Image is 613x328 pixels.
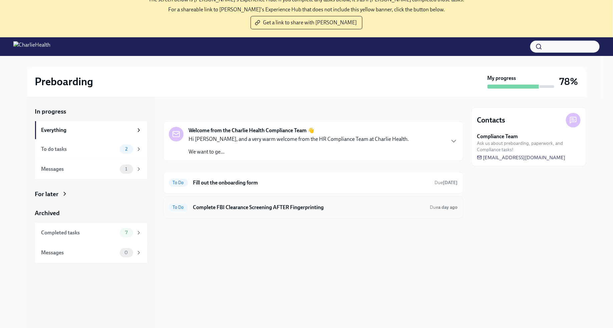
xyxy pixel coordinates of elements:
span: October 2nd, 2025 08:00 [435,179,458,186]
a: For later [35,190,147,198]
a: Everything [35,121,147,139]
a: Archived [35,209,147,217]
div: Messages [41,249,117,256]
a: Messages0 [35,243,147,263]
h4: Contacts [477,115,506,125]
p: Hi [PERSON_NAME], and a very warm welcome from the HR Compliance Team at Charlie Health. [189,136,409,143]
div: Messages [41,165,117,173]
strong: Welcome from the Charlie Health Compliance Team 👋 [189,127,315,134]
span: Due [430,204,458,210]
h6: Fill out the onboarding form [193,179,429,186]
img: CharlieHealth [13,41,50,52]
div: Everything [41,127,133,134]
span: To Do [169,205,188,210]
p: For a shareable link to [PERSON_NAME]'s Experience Hub that does not include this yellow banner, ... [168,6,445,13]
strong: My progress [488,75,516,82]
a: To do tasks2 [35,139,147,159]
span: 2 [121,147,131,152]
button: Get a link to share with [PERSON_NAME] [251,16,362,29]
div: In progress [163,107,195,116]
strong: a day ago [438,204,458,210]
span: 0 [120,250,132,255]
span: Get a link to share with [PERSON_NAME] [256,19,357,26]
p: We want to ge... [189,148,409,156]
a: To DoComplete FBI Clearance Screening AFTER FingerprintingDuea day ago [169,202,458,213]
h3: 78% [560,76,578,88]
a: To DoFill out the onboarding formDue[DATE] [169,177,458,188]
div: Completed tasks [41,229,117,236]
div: For later [35,190,59,198]
span: Due [435,180,458,185]
span: 7 [121,230,131,235]
span: To Do [169,180,188,185]
strong: Compliance Team [477,133,518,140]
a: In progress [35,107,147,116]
h2: Preboarding [35,75,93,88]
div: To do tasks [41,146,117,153]
span: October 9th, 2025 08:00 [430,204,458,210]
a: [EMAIL_ADDRESS][DOMAIN_NAME] [477,154,566,161]
span: Ask us about preboarding, paperwork, and Compliance tasks! [477,140,581,153]
a: Messages1 [35,159,147,179]
span: 1 [121,166,131,171]
h6: Complete FBI Clearance Screening AFTER Fingerprinting [193,204,425,211]
strong: [DATE] [443,180,458,185]
a: Completed tasks7 [35,223,147,243]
